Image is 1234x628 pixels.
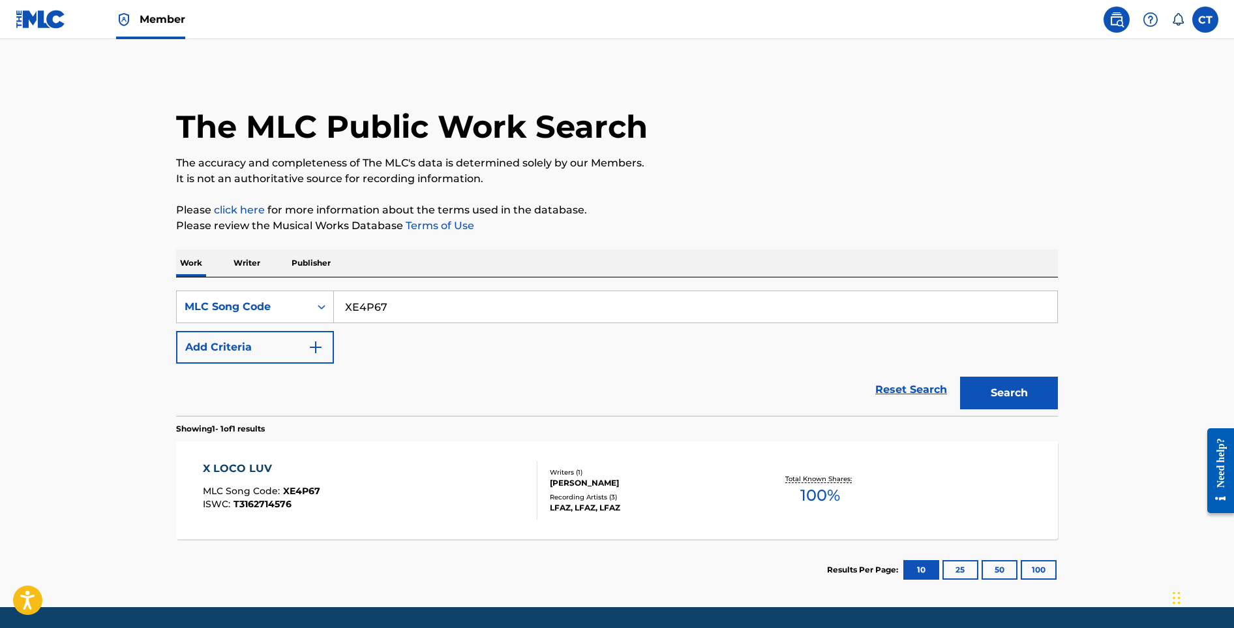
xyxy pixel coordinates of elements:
[550,467,747,477] div: Writers ( 1 )
[233,498,292,510] span: T3162714576
[283,485,320,497] span: XE4P67
[176,202,1058,218] p: Please for more information about the terms used in the database.
[550,477,747,489] div: [PERSON_NAME]
[16,10,66,29] img: MLC Logo
[785,474,855,484] p: Total Known Shares:
[176,423,265,435] p: Showing 1 - 1 of 1 results
[203,461,320,477] div: X LOCO LUV
[288,249,335,277] p: Publisher
[1104,7,1130,33] a: Public Search
[550,502,747,514] div: LFAZ, LFAZ, LFAZ
[1197,418,1234,523] iframe: Resource Center
[185,299,302,315] div: MLC Song Code
[1192,7,1218,33] div: User Menu
[982,560,1017,580] button: 50
[203,498,233,510] span: ISWC :
[960,377,1058,409] button: Search
[176,441,1058,539] a: X LOCO LUVMLC Song Code:XE4P67ISWC:T3162714576Writers (1)[PERSON_NAME]Recording Artists (3)LFAZ, ...
[176,218,1058,234] p: Please review the Musical Works Database
[176,290,1058,416] form: Search Form
[214,204,265,216] a: click here
[176,331,334,364] button: Add Criteria
[230,249,264,277] p: Writer
[1021,560,1057,580] button: 100
[800,484,840,507] span: 100 %
[1137,7,1164,33] div: Help
[827,564,901,576] p: Results Per Page:
[308,339,324,355] img: 9d2ae6d4665cec9f34b9.svg
[1173,578,1181,618] div: Drag
[176,107,648,146] h1: The MLC Public Work Search
[116,12,132,27] img: Top Rightsholder
[176,249,206,277] p: Work
[1109,12,1124,27] img: search
[176,171,1058,187] p: It is not an authoritative source for recording information.
[1171,13,1184,26] div: Notifications
[1169,565,1234,628] iframe: Chat Widget
[903,560,939,580] button: 10
[942,560,978,580] button: 25
[140,12,185,27] span: Member
[1143,12,1158,27] img: help
[403,219,474,232] a: Terms of Use
[176,155,1058,171] p: The accuracy and completeness of The MLC's data is determined solely by our Members.
[203,485,283,497] span: MLC Song Code :
[550,492,747,502] div: Recording Artists ( 3 )
[869,375,954,404] a: Reset Search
